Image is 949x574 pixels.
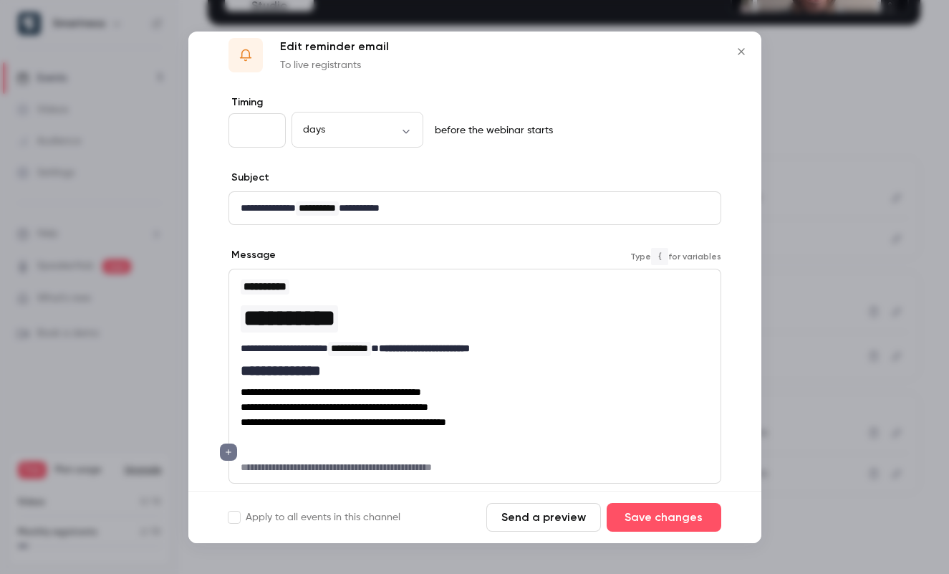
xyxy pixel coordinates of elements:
div: editor [229,269,721,483]
div: days [292,123,423,137]
label: Message [228,248,276,262]
label: Apply to all events in this channel [228,510,400,525]
p: before the webinar starts [429,123,553,138]
span: Type for variables [630,248,721,265]
button: Save changes [607,503,721,532]
p: To live registrants [280,58,389,72]
label: Timing [228,95,721,110]
div: editor [229,192,721,224]
button: Send a preview [486,503,601,532]
button: Close [727,37,756,66]
label: Subject [228,171,269,185]
p: Edit reminder email [280,38,389,55]
code: { [651,248,668,265]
